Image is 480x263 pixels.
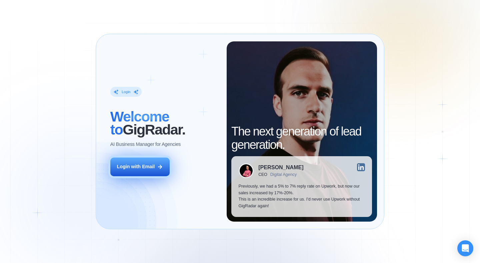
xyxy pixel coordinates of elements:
[110,108,169,138] span: Welcome to
[110,158,170,176] button: Login with Email
[239,183,365,210] p: Previously, we had a 5% to 7% reply rate on Upwork, but now our sales increased by 17%-20%. This ...
[258,172,267,177] div: CEO
[122,89,130,94] div: Login
[110,141,181,148] p: AI Business Manager for Agencies
[231,125,372,151] h2: The next generation of lead generation.
[270,172,297,177] div: Digital Agency
[258,165,303,170] div: [PERSON_NAME]
[117,164,155,170] div: Login with Email
[110,110,219,137] h2: ‍ GigRadar.
[457,240,473,256] div: Open Intercom Messenger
